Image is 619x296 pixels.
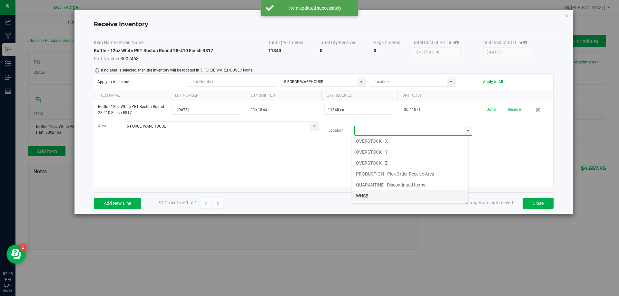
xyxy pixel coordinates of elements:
[94,39,269,47] th: Item Name | Strain Name
[19,243,27,251] iframe: Resource center unread badge
[352,147,468,158] li: OVERSTOCK - Y
[329,128,354,134] label: Location
[277,5,353,11] div: Item updated successfully
[413,39,483,47] th: Total Cost of PO Line
[325,105,393,114] input: Qty Received
[374,39,413,47] th: Pkgs Created
[352,158,468,168] li: OVERSTOCK - Z
[6,244,26,264] iframe: Resource center
[101,67,252,73] span: If no area is selected, then the inventory will be located in 5 FORGE WAREHOUSE / None
[268,39,320,47] th: Total Qty Ordered
[94,48,213,53] strong: Bottle - 12oz White PET Boston Round 28-410 Finish B817
[94,101,171,119] td: Bottle - 12oz White PET Boston Round 28-410 Finish B817
[124,122,310,131] input: Area
[98,123,124,129] label: Area
[94,198,141,209] button: Add New Line
[483,39,554,47] th: Unit Cost of PO Line
[455,40,459,45] i: Specifying a total cost will update all item costs.
[397,90,473,101] th: Unit Cost
[486,104,496,115] button: Done
[464,200,513,205] span: Changes are auto-saved
[355,126,464,135] input: Location
[247,101,323,119] td: 11340 ea
[374,48,376,53] strong: 0
[97,80,182,84] span: Apply to All Items:
[94,54,269,62] span: 3002463
[170,90,246,101] th: Lot Number
[565,12,569,19] button: Close modal
[246,90,321,101] th: Qty Shipped
[508,104,521,115] button: Receive
[320,39,374,47] th: Total Qty Received
[352,168,468,179] li: PRODUCTION - Pick Order Receive Area
[523,198,554,209] button: Close
[523,40,527,45] i: Specifying a total cost will update all item costs.
[352,190,468,201] li: WHSE
[268,48,281,53] strong: 11340
[281,77,358,86] input: Area
[483,80,503,84] button: Apply to All
[400,101,477,119] td: $0.41071
[94,20,554,29] h4: Receive Inventory
[321,90,397,101] th: Qty Received
[352,179,468,190] li: QUARANTINE - Discontinued Items
[94,90,170,101] th: Item Name
[157,200,197,205] span: PO Order Line 1 of 1
[371,77,447,86] input: Location
[187,77,276,87] input: Lot Number
[172,105,240,115] input: Lot Number
[352,136,468,147] li: OVERSTOCK - X
[320,48,322,53] strong: 0
[94,56,121,61] span: Part Number:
